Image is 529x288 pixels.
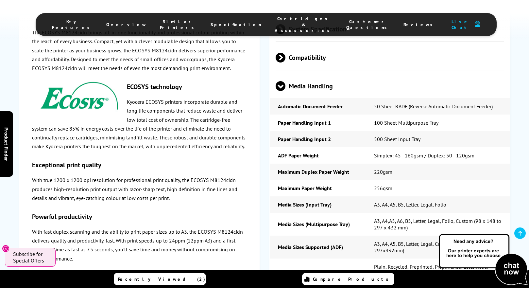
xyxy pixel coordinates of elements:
[41,79,118,112] img: Kyocera-ECOSYS-Logo-250.jpg
[2,245,9,252] button: Close
[270,259,366,288] td: Media Types Supported
[366,98,510,115] td: 50 Sheet RADF (Reverse Automatic Document Feeder)
[270,98,366,115] td: Automatic Document Feeder
[3,127,10,161] span: Product Finder
[32,161,247,169] h3: Exceptional print quality
[276,74,504,98] span: Media Handling
[437,233,529,287] img: Open Live Chat window
[366,147,510,164] td: Simplex: 45 - 160gsm / Duplex: 50 - 120gsm
[449,19,471,30] span: Live Chat
[118,276,205,282] span: Recently Viewed (2)
[13,251,49,264] span: Subscribe for Special Offers
[32,98,247,151] p: Kyocera ECOSYS printers incorporate durable and long life components that reduce waste and delive...
[52,19,93,30] span: Key Features
[366,236,510,259] td: A3, A4, A5, B5, Letter, Legal, Custom (140x182 to 297x432mm)
[270,164,366,180] td: Maximum Duplex Paper Weight
[366,196,510,213] td: A3, A4, A5, B5, Letter, Legal, Folio
[346,19,390,30] span: Customer Questions
[32,227,247,263] p: With fast duplex scanning and the ability to print paper sizes up to A3, the ECOSYS M8124cidn del...
[270,131,366,147] td: Paper Handling Input 2
[270,236,366,259] td: Media Sizes Supported (ADF)
[403,22,436,27] span: Reviews
[270,196,366,213] td: Media Sizes (Input Tray)
[32,176,247,203] p: With true 1200 x 1200 dpi resolution for professional print quality, the ECOSYS M8124cidn produce...
[32,28,247,73] p: The ECOSYS M8124cidn brings all-in-one functionality and professional colour printing within the ...
[114,273,206,285] a: Recently Viewed (2)
[160,19,197,30] span: Similar Printers
[270,213,366,236] td: Media Sizes (Multipurpose Tray)
[475,21,480,27] img: user-headset-duotone.svg
[313,276,392,282] span: Compare Products
[366,259,510,288] td: Plain, Recycled, Preprinted, Prepunched, Letterhead, Colour, Rough, Bond, Coated, High Quality, T...
[270,115,366,131] td: Paper Handling Input 1
[366,213,510,236] td: A3, A4,A5, A6, B5, Letter, Legal, Folio, Custom (98 x 148 to 297 x 432 mm)
[276,45,504,70] span: Compatibility
[106,22,147,27] span: Overview
[366,180,510,196] td: 256gsm
[366,164,510,180] td: 220gsm
[366,131,510,147] td: 500 Sheet Input Tray
[302,273,394,285] a: Compare Products
[270,147,366,164] td: ADF Paper Weight
[366,115,510,131] td: 100 Sheet Multipurpose Tray
[270,180,366,196] td: Maximum Paper Weight
[275,16,333,33] span: Cartridges & Accessories
[32,212,247,221] h3: Powerful productivity
[211,22,262,27] span: Specification
[32,82,247,91] h3: ECOSYS technology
